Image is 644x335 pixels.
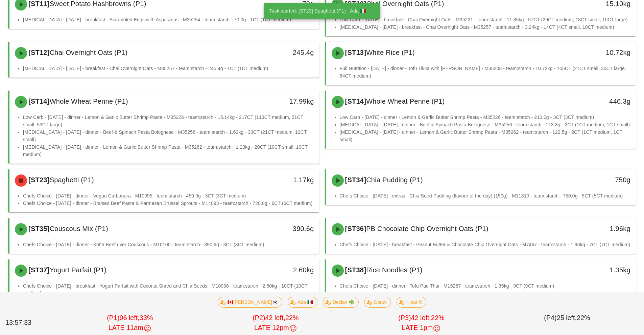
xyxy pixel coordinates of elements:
[265,314,285,321] span: 42 left,
[340,241,631,248] li: Chefs Choice - [DATE] - breakfast - Peanut Butter & Chocolate Chip Overnight Oats - M7467 - team:...
[557,314,577,321] span: 25 left,
[23,65,314,72] li: [MEDICAL_DATA] - [DATE] - breakfast - Chai Overnight Oats - M35257 - team:starch - 245.4g - 1CT (...
[23,200,314,207] li: Chefs Choice - [DATE] - dinner - Braised Beef Pasta & Parmesan Brussel Sprouts - M14093 - team:st...
[366,176,423,184] span: Chia Pudding (P1)
[23,241,314,248] li: Chefs Choice - [DATE] - dinner - Kofta Beef over Couscous - M10100 - team:starch - 390.6g - 3CT (...
[349,312,494,334] div: (P3) 22%
[344,98,366,105] span: [ST14]
[340,128,631,143] li: [MEDICAL_DATA] - [DATE] - dinner - Lemon & Garlic Butter Shrimp Pasta - M35262 - team:starch - 12...
[366,49,415,56] span: White Rice (P1)
[50,225,108,232] span: Couscous Mix (P1)
[50,176,94,184] span: Spaghetti (P1)
[340,16,631,23] li: Low Carb - [DATE] - breakfast - Chai Overnight Oats - M35221 - team:starch - 11.85kg - 57CT (29CT...
[562,47,630,58] div: 10.72kg
[292,297,313,307] span: Ada 🇲🇽
[4,316,57,329] div: 13:57:33
[245,223,314,234] div: 390.6g
[344,49,366,56] span: [ST13]
[203,312,349,334] div: (P2) 22%
[119,314,139,321] span: 96 left,
[340,23,631,31] li: [MEDICAL_DATA] - [DATE] - breakfast - Chai Overnight Oats - M35257 - team:starch - 3.24kg - 14CT ...
[344,176,366,184] span: [ST34]
[350,323,493,333] div: LATE 1pm
[27,225,50,232] span: [ST35]
[344,225,366,232] span: [ST36]
[57,312,203,334] div: (P1) 33%
[494,312,640,334] div: (P4) 22%
[23,282,314,297] li: Chefs Choice - [DATE] - breakfast - Yogurt Parfait with Coconut Shred and Chia Seeds - M10098 - t...
[245,174,314,185] div: 1.17kg
[23,143,314,158] li: [MEDICAL_DATA] - [DATE] - dinner - Lemon & Garlic Butter Shrimp Pasta - M35262 - team:starch - 1....
[245,265,314,275] div: 2.60kg
[340,113,631,121] li: Low Carb - [DATE] - dinner - Lemon & Garlic Butter Shrimp Pasta - M35226 - team:starch - 210.0g -...
[327,297,354,307] span: Declan ☘️
[58,323,201,333] div: LATE 11am
[27,266,50,274] span: [ST37]
[27,98,50,105] span: [ST14]
[340,282,631,290] li: Chefs Choice - [DATE] - dinner - Tofu Pad Thai - M15287 - team:starch - 1.35kg - 9CT (9CT medium)
[27,49,50,56] span: [ST12]
[562,223,630,234] div: 1.96kg
[344,266,366,274] span: [ST38]
[562,265,630,275] div: 1.35kg
[23,16,314,23] li: [MEDICAL_DATA] - [DATE] - breakfast - Scrambled Eggs with Asparagus - M35254 - team:starch - 70.0...
[264,3,378,19] div: Task started: [ST23] Spaghetti (P1) - Ada 🇲🇽
[366,225,488,232] span: PB Chocolate Chip Overnight Oats (P1)
[401,297,422,307] span: H'oat R
[27,176,50,184] span: [ST23]
[204,323,347,333] div: LATE 12pm
[411,314,431,321] span: 42 left,
[340,65,631,80] li: Full Nutrition - [DATE] - dinner - Tofu Tikka with [PERSON_NAME] - M35208 - team:starch - 10.72kg...
[23,128,314,143] li: [MEDICAL_DATA] - [DATE] - dinner - Beef & Spinach Pasta Bolognese - M35256 - team:starch - 1.63kg...
[50,266,107,274] span: Yogurt Parfait (P1)
[23,113,314,128] li: Low Carb - [DATE] - dinner - Lemon & Garlic Butter Shrimp Pasta - M35226 - team:starch - 15.14kg ...
[562,174,630,185] div: 750g
[222,297,278,307] span: 🇨🇦[PERSON_NAME]🇰🇷
[50,98,128,105] span: Whole Wheat Penne (P1)
[340,192,631,200] li: Chefs Choice - [DATE] - extras - Chia Seed Pudding (flavour of the day) (150g) - M11310 - team:st...
[23,192,314,200] li: Chefs Choice - [DATE] - dinner - Vegan Carbonara - M10095 - team:starch - 450.0g - 3CT (3CT medium)
[50,49,128,56] span: Chai Overnight Oats (P1)
[366,98,445,105] span: Whole Wheat Penne (P1)
[366,266,423,274] span: Rice Noodles (P1)
[245,47,314,58] div: 245.4g
[245,96,314,107] div: 17.99kg
[368,297,386,307] span: Doruk
[562,96,630,107] div: 446.3g
[340,121,631,128] li: [MEDICAL_DATA] - [DATE] - dinner - Beef & Spinach Pasta Bolognese - M35256 - team:starch - 113.8g...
